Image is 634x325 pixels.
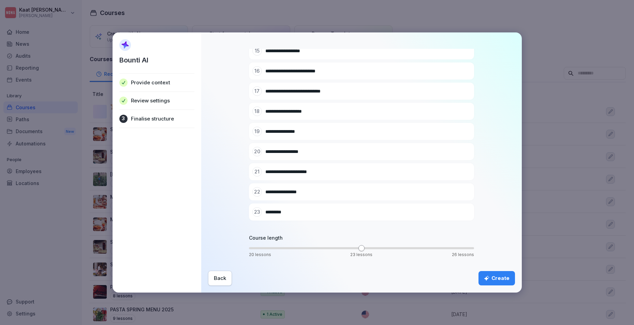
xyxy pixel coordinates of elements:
div: 3 [119,115,128,123]
p: Provide context [131,79,170,86]
p: Bounti AI [119,55,148,65]
div: 18 [252,107,262,116]
div: 22 [252,187,262,197]
div: Back [214,274,226,282]
button: Back [208,271,232,286]
div: Create [484,274,510,282]
div: 16 [252,66,262,76]
div: 17 [252,86,262,96]
div: 19 [252,127,262,136]
div: 15 [252,46,262,56]
button: Create [478,271,515,285]
div: 20 [252,147,262,156]
div: 21 [252,167,262,176]
p: 20 lessons [249,252,271,257]
span: Volume [358,245,365,251]
h4: Course length [249,235,474,241]
img: AI Sparkle [119,39,131,51]
p: 23 lessons [350,252,372,257]
p: Review settings [131,97,170,104]
p: Finalise structure [131,115,174,122]
div: 23 [252,207,262,217]
p: 26 lessons [452,252,474,257]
